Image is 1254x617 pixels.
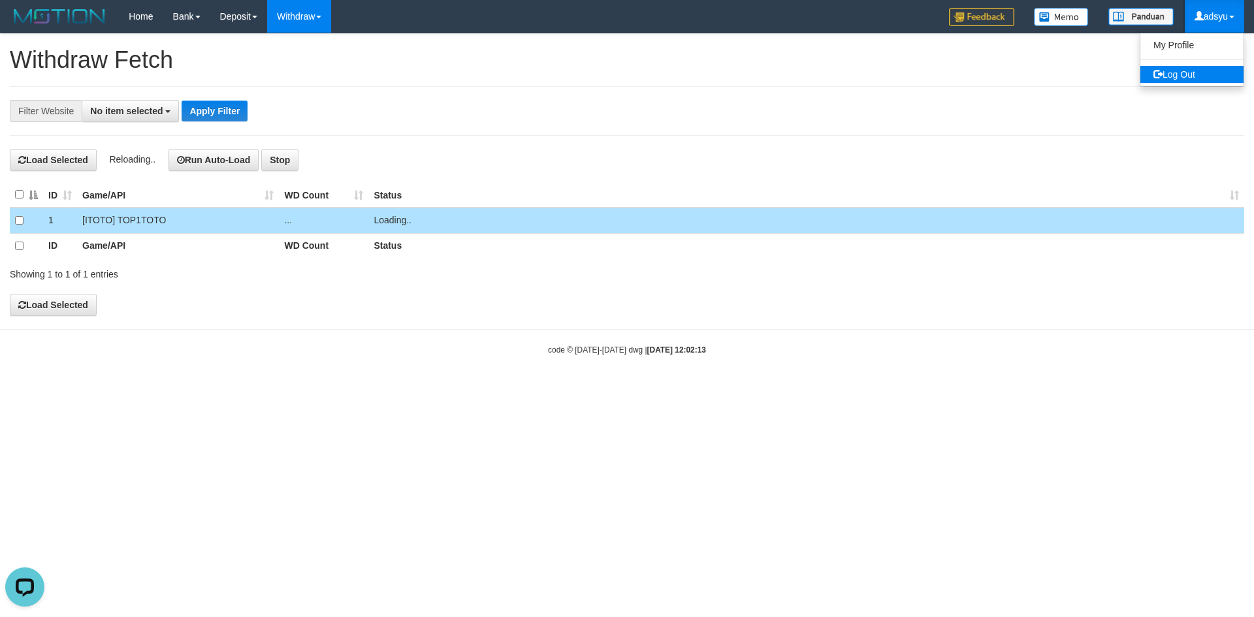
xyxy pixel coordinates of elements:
[374,215,411,225] span: Loading..
[43,233,77,259] th: ID
[279,233,368,259] th: WD Count
[10,149,97,171] button: Load Selected
[77,208,279,234] td: [ITOTO] TOP1TOTO
[90,106,163,116] span: No item selected
[368,233,1244,259] th: Status
[548,345,706,355] small: code © [DATE]-[DATE] dwg |
[10,47,1244,73] h1: Withdraw Fetch
[82,100,179,122] button: No item selected
[169,149,259,171] button: Run Auto-Load
[10,262,513,281] div: Showing 1 to 1 of 1 entries
[10,100,82,122] div: Filter Website
[77,233,279,259] th: Game/API
[182,101,248,121] button: Apply Filter
[261,149,298,171] button: Stop
[10,294,97,316] button: Load Selected
[1108,8,1174,25] img: panduan.png
[1034,8,1089,26] img: Button%20Memo.svg
[368,182,1244,208] th: Status: activate to sort column ascending
[109,154,155,165] span: Reloading..
[10,7,109,26] img: MOTION_logo.png
[1140,66,1244,83] a: Log Out
[43,182,77,208] th: ID: activate to sort column ascending
[5,5,44,44] button: Open LiveChat chat widget
[284,215,292,225] span: ...
[647,345,706,355] strong: [DATE] 12:02:13
[279,182,368,208] th: WD Count: activate to sort column ascending
[43,208,77,234] td: 1
[77,182,279,208] th: Game/API: activate to sort column ascending
[1140,37,1244,54] a: My Profile
[949,8,1014,26] img: Feedback.jpg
